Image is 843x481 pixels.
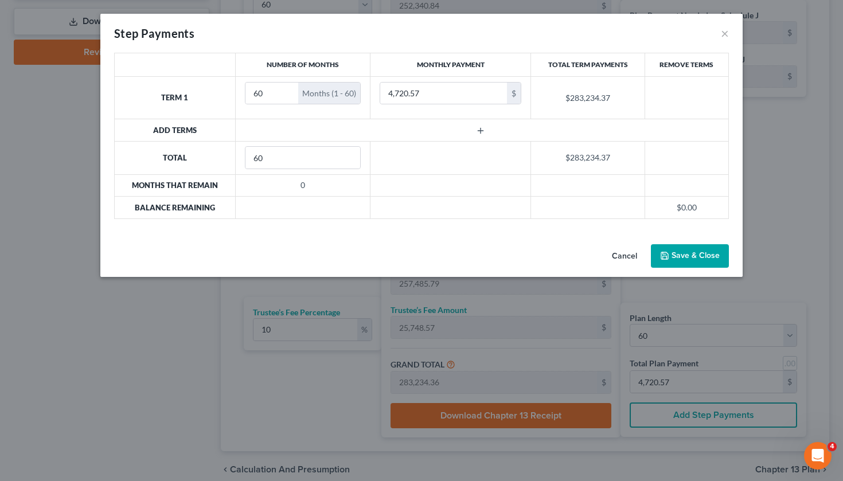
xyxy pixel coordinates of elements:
button: × [721,26,729,40]
th: Total Term Payments [531,53,645,77]
input: 0.00 [380,83,507,104]
iframe: Intercom live chat [804,442,832,470]
input: -- [245,147,361,169]
td: $283,234.37 [531,76,645,119]
th: Term 1 [115,76,236,119]
th: Add Terms [115,119,236,141]
span: 4 [828,442,837,451]
input: -- [245,83,299,104]
div: Months (1 - 60) [298,83,360,104]
th: Balance Remaining [115,197,236,218]
th: Remove Terms [645,53,728,77]
th: Months that Remain [115,174,236,196]
button: Save & Close [651,244,729,268]
div: $ [507,83,521,104]
th: Total [115,141,236,174]
div: Step Payments [114,25,194,41]
th: Number of Months [235,53,370,77]
td: 0 [235,174,370,196]
td: $0.00 [645,197,728,218]
td: $283,234.37 [531,141,645,174]
th: Monthly Payment [370,53,531,77]
button: Cancel [603,245,646,268]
